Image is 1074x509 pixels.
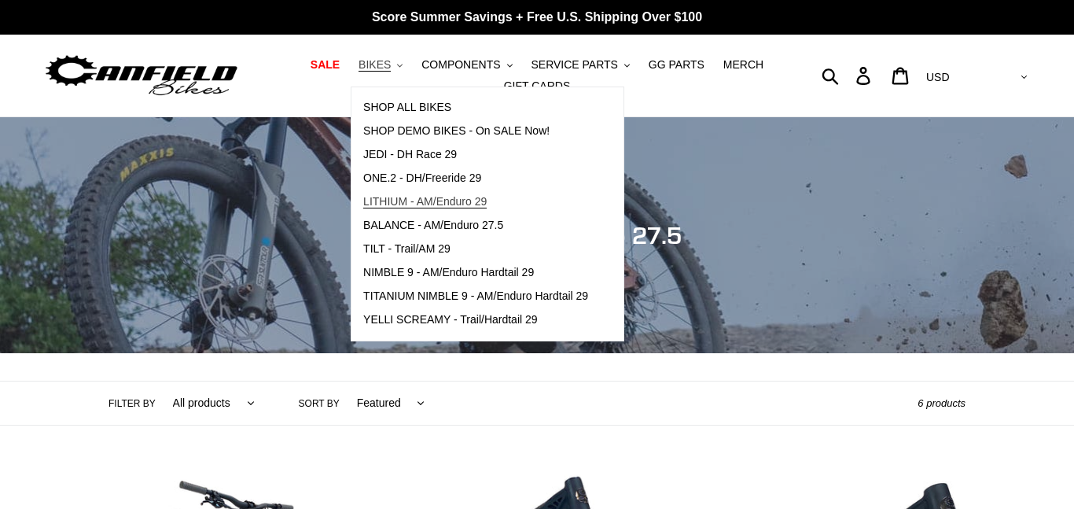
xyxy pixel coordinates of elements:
a: TITANIUM NIMBLE 9 - AM/Enduro Hardtail 29 [351,285,600,308]
a: BALANCE - AM/Enduro 27.5 [351,214,600,238]
span: SHOP ALL BIKES [363,101,451,114]
a: SALE [303,54,348,76]
a: ONE.2 - DH/Freeride 29 [351,167,600,190]
span: SALE [311,58,340,72]
span: SERVICE PARTS [531,58,617,72]
span: BALANCE - AM/Enduro 27.5 [363,219,503,232]
a: MERCH [715,54,771,76]
span: ONE.2 - DH/Freeride 29 [363,172,481,185]
a: LITHIUM - AM/Enduro 29 [351,190,600,214]
span: MERCH [723,58,763,72]
span: JEDI - DH Race 29 [363,148,457,161]
img: Canfield Bikes [43,51,240,101]
span: BIKES [359,58,391,72]
span: NIMBLE 9 - AM/Enduro Hardtail 29 [363,266,534,279]
a: TILT - Trail/AM 29 [351,238,600,261]
span: LITHIUM - AM/Enduro 29 [363,195,487,208]
span: SHOP DEMO BIKES - On SALE Now! [363,124,550,138]
span: YELLI SCREAMY - Trail/Hardtail 29 [363,313,538,326]
a: JEDI - DH Race 29 [351,143,600,167]
label: Sort by [299,397,340,411]
span: TITANIUM NIMBLE 9 - AM/Enduro Hardtail 29 [363,290,588,303]
button: SERVICE PARTS [523,54,637,76]
a: GIFT CARDS [496,76,579,97]
label: Filter by [109,397,156,411]
span: GG PARTS [649,58,704,72]
span: 6 products [918,397,965,409]
button: BIKES [351,54,410,76]
a: NIMBLE 9 - AM/Enduro Hardtail 29 [351,261,600,285]
a: GG PARTS [641,54,712,76]
a: SHOP DEMO BIKES - On SALE Now! [351,120,600,143]
button: COMPONENTS [414,54,520,76]
a: YELLI SCREAMY - Trail/Hardtail 29 [351,308,600,332]
span: GIFT CARDS [504,79,571,93]
span: TILT - Trail/AM 29 [363,242,451,256]
span: COMPONENTS [421,58,500,72]
a: SHOP ALL BIKES [351,96,600,120]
